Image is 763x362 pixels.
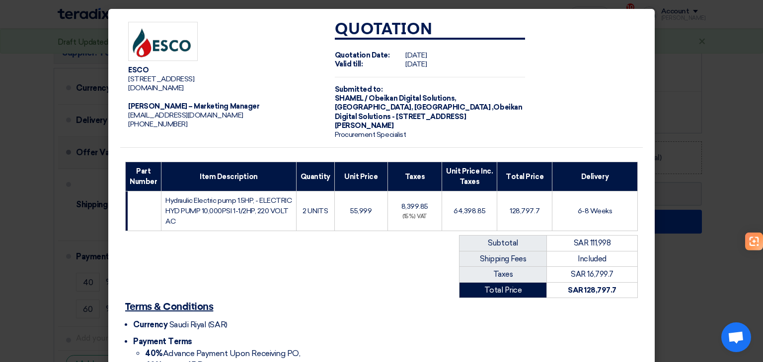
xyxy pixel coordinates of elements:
th: Quantity [296,162,334,191]
span: 6-8 Weeks [578,207,612,215]
td: Subtotal [459,236,547,251]
div: ESCO [128,66,319,75]
th: Unit Price [334,162,387,191]
th: Unit Price Inc. Taxes [442,162,497,191]
th: Total Price [497,162,552,191]
span: Saudi Riyal (SAR) [169,320,228,329]
span: Advance Payment Upon Receiving PO, [145,349,300,358]
strong: SAR 128,797.7 [568,286,616,295]
span: Currency [133,320,167,329]
strong: 40% [145,349,163,358]
span: Payment Terms [133,337,192,346]
span: [DATE] [405,60,427,68]
strong: Valid till: [335,60,363,68]
span: SHAMEL / Obeikan Digital Solutions, [335,94,457,103]
strong: Submitted to: [335,85,383,94]
div: Open chat [721,322,751,352]
img: Company Logo [128,22,198,61]
th: Delivery [552,162,637,191]
span: 64,398.85 [454,207,485,215]
span: Included [578,254,606,263]
span: [DATE] [405,51,427,60]
span: [DOMAIN_NAME] [128,84,184,92]
td: SAR 111,998 [547,236,638,251]
span: [PERSON_NAME] [335,121,394,130]
span: 128,797.7 [510,207,539,215]
u: Terms & Conditions [125,302,213,312]
span: [STREET_ADDRESS] [128,75,194,83]
span: [EMAIL_ADDRESS][DOMAIN_NAME] [128,111,243,120]
div: (15%) VAT [392,213,438,221]
span: Hydraulic Electric pump 1.5HP, - ELECTRIC HYD PUMP 10,000PSI 1-1/2HP, 220 VOLT AC [165,196,292,226]
span: [GEOGRAPHIC_DATA], [GEOGRAPHIC_DATA] ,Obeikan Digital Solutions - [STREET_ADDRESS] [335,103,522,121]
span: Procurement Specialist [335,130,406,139]
td: Total Price [459,282,547,298]
th: Taxes [387,162,442,191]
strong: Quotation [335,22,433,38]
td: Shipping Fees [459,251,547,267]
span: 2 UNITS [303,207,328,215]
span: SAR 16,799.7 [571,270,613,279]
th: Part Number [126,162,161,191]
span: [PHONE_NUMBER] [128,120,187,128]
th: Item Description [161,162,297,191]
span: 8,399.85 [401,202,428,211]
span: 55,999 [350,207,372,215]
strong: Quotation Date: [335,51,390,60]
td: Taxes [459,267,547,283]
div: [PERSON_NAME] – Marketing Manager [128,102,319,111]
